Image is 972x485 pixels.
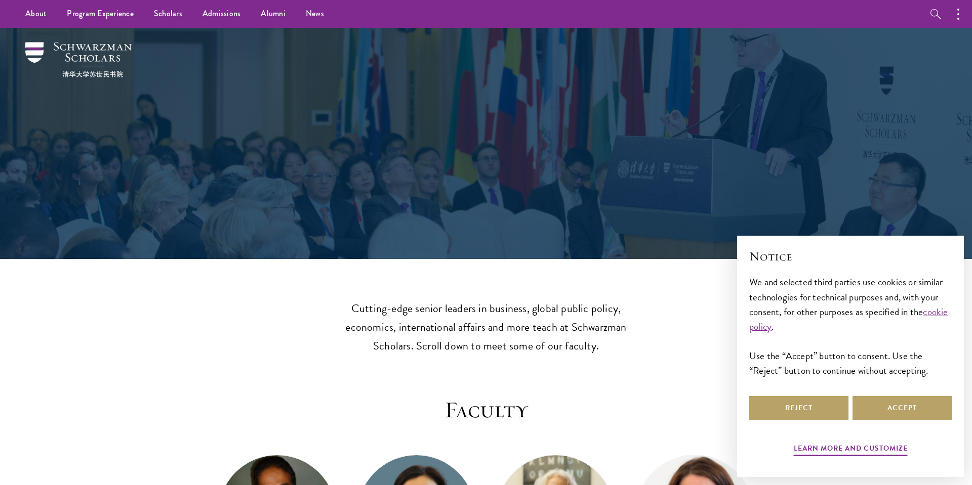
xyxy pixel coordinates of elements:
a: cookie policy [749,304,948,334]
h3: Faculty [213,396,759,424]
img: Schwarzman Scholars [25,42,132,77]
h2: Notice [749,248,952,265]
button: Learn more and customize [794,442,908,458]
p: Cutting-edge senior leaders in business, global public policy, economics, international affairs a... [342,299,630,356]
button: Reject [749,396,848,420]
div: We and selected third parties use cookies or similar technologies for technical purposes and, wit... [749,275,952,377]
button: Accept [853,396,952,420]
